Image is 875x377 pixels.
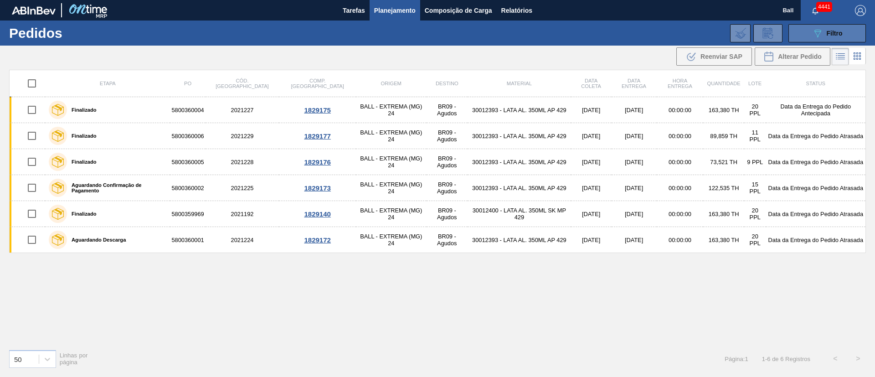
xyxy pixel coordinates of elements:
td: [DATE] [571,175,612,201]
td: [DATE] [612,149,657,175]
div: 50 [14,355,22,363]
td: [DATE] [571,201,612,227]
td: Data da Entrega do Pedido Antecipada [766,97,866,123]
td: 00:00:00 [657,175,704,201]
td: 30012393 - LATA AL. 350ML AP 429 [468,97,571,123]
span: Cód. [GEOGRAPHIC_DATA] [216,78,268,89]
span: Página : 1 [725,356,748,362]
label: Finalizado [67,211,97,217]
td: [DATE] [612,227,657,253]
td: 00:00:00 [657,97,704,123]
td: 163,380 TH [703,227,744,253]
td: Data da Entrega do Pedido Atrasada [766,201,866,227]
span: Material [507,81,532,86]
div: Importar Negociações dos Pedidos [730,24,751,42]
td: 2021229 [206,123,279,149]
td: 00:00:00 [657,227,704,253]
span: Reenviar SAP [700,53,742,60]
td: 2021224 [206,227,279,253]
td: [DATE] [612,175,657,201]
td: BR09 - Agudos [427,97,468,123]
td: 30012393 - LATA AL. 350ML AP 429 [468,123,571,149]
img: TNhmsLtSVTkK8tSr43FrP2fwEKptu5GPRR3wAAAABJRU5ErkJggg== [12,6,56,15]
td: BALL - EXTREMA (MG) 24 [356,175,427,201]
div: Reenviar SAP [676,47,752,66]
td: 5800360002 [170,175,205,201]
div: Visão em Cards [849,48,866,65]
td: [DATE] [571,227,612,253]
span: 1 - 6 de 6 Registros [762,356,810,362]
td: BR09 - Agudos [427,123,468,149]
span: Relatórios [501,5,532,16]
span: Data coleta [581,78,601,89]
td: BR09 - Agudos [427,227,468,253]
span: Etapa [100,81,116,86]
div: 1829176 [280,158,355,166]
td: BALL - EXTREMA (MG) 24 [356,227,427,253]
img: Logout [855,5,866,16]
td: 20 PPL [744,227,766,253]
td: [DATE] [571,97,612,123]
td: BALL - EXTREMA (MG) 24 [356,201,427,227]
a: Aguardando Descarga58003600012021224BALL - EXTREMA (MG) 24BR09 - Agudos30012393 - LATA AL. 350ML ... [10,227,866,253]
span: 4441 [816,2,832,12]
td: BR09 - Agudos [427,149,468,175]
td: BALL - EXTREMA (MG) 24 [356,149,427,175]
span: PO [184,81,191,86]
td: Data da Entrega do Pedido Atrasada [766,227,866,253]
label: Finalizado [67,133,97,139]
td: 2021192 [206,201,279,227]
a: Aguardando Confirmação de Pagamento58003600022021225BALL - EXTREMA (MG) 24BR09 - Agudos30012393 -... [10,175,866,201]
td: 122,535 TH [703,175,744,201]
td: BR09 - Agudos [427,175,468,201]
td: 30012400 - LATA AL. 350ML SK MP 429 [468,201,571,227]
span: Destino [436,81,458,86]
span: Origem [381,81,401,86]
h1: Pedidos [9,28,145,38]
td: [DATE] [571,149,612,175]
td: 2021227 [206,97,279,123]
button: Notificações [801,4,830,17]
td: 30012393 - LATA AL. 350ML AP 429 [468,227,571,253]
td: 73,521 TH [703,149,744,175]
label: Aguardando Descarga [67,237,126,243]
td: 5800359969 [170,201,205,227]
div: Alterar Pedido [755,47,830,66]
a: Finalizado58003600052021228BALL - EXTREMA (MG) 24BR09 - Agudos30012393 - LATA AL. 350ML AP 429[DA... [10,149,866,175]
span: Comp. [GEOGRAPHIC_DATA] [291,78,344,89]
td: [DATE] [571,123,612,149]
div: Visão em Lista [832,48,849,65]
td: 30012393 - LATA AL. 350ML AP 429 [468,149,571,175]
label: Finalizado [67,159,97,165]
td: 89,859 TH [703,123,744,149]
td: 5800360004 [170,97,205,123]
span: Quantidade [707,81,740,86]
td: 15 PPL [744,175,766,201]
button: < [824,347,847,370]
button: > [847,347,870,370]
span: Data entrega [622,78,646,89]
div: 1829172 [280,236,355,244]
label: Aguardando Confirmação de Pagamento [67,182,166,193]
div: 1829173 [280,184,355,192]
td: Data da Entrega do Pedido Atrasada [766,149,866,175]
button: Filtro [788,24,866,42]
td: 2021225 [206,175,279,201]
span: Lote [748,81,762,86]
td: 5800360005 [170,149,205,175]
span: Alterar Pedido [778,53,822,60]
td: 00:00:00 [657,123,704,149]
span: Filtro [827,30,843,37]
td: [DATE] [612,201,657,227]
td: 30012393 - LATA AL. 350ML AP 429 [468,175,571,201]
td: 9 PPL [744,149,766,175]
td: BR09 - Agudos [427,201,468,227]
td: 163,380 TH [703,97,744,123]
div: 1829140 [280,210,355,218]
div: 1829175 [280,106,355,114]
td: BALL - EXTREMA (MG) 24 [356,97,427,123]
td: 5800360006 [170,123,205,149]
a: Finalizado58003600042021227BALL - EXTREMA (MG) 24BR09 - Agudos30012393 - LATA AL. 350ML AP 429[DA... [10,97,866,123]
